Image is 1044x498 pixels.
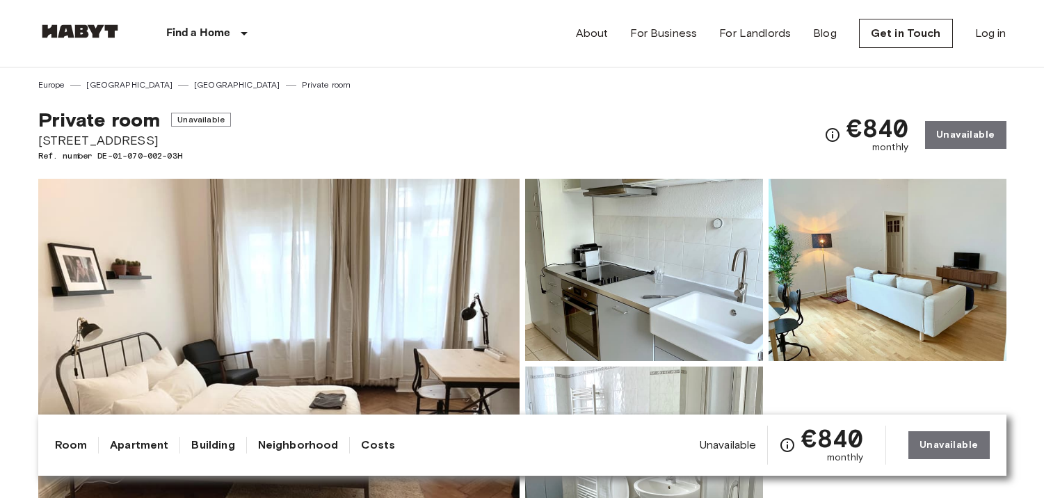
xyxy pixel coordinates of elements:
span: [STREET_ADDRESS] [38,131,231,150]
span: €840 [846,115,908,140]
a: Log in [975,25,1006,42]
span: Unavailable [171,113,231,127]
a: Building [191,437,234,453]
img: Picture of unit DE-01-070-002-03H [769,179,1006,361]
span: monthly [827,451,863,465]
p: Find a Home [166,25,231,42]
a: Costs [361,437,395,453]
span: Ref. number DE-01-070-002-03H [38,150,231,162]
a: [GEOGRAPHIC_DATA] [86,79,172,91]
img: Habyt [38,24,122,38]
span: Unavailable [700,437,757,453]
a: About [576,25,609,42]
a: Private room [302,79,351,91]
a: [GEOGRAPHIC_DATA] [194,79,280,91]
a: Room [55,437,88,453]
img: Picture of unit DE-01-070-002-03H [525,179,763,361]
span: €840 [801,426,863,451]
a: For Business [630,25,697,42]
a: Blog [813,25,837,42]
svg: Check cost overview for full price breakdown. Please note that discounts apply to new joiners onl... [824,127,841,143]
a: Neighborhood [258,437,339,453]
span: monthly [872,140,908,154]
a: Apartment [110,437,168,453]
a: Get in Touch [859,19,953,48]
svg: Check cost overview for full price breakdown. Please note that discounts apply to new joiners onl... [779,437,796,453]
a: Europe [38,79,65,91]
span: Private room [38,108,161,131]
a: For Landlords [719,25,791,42]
